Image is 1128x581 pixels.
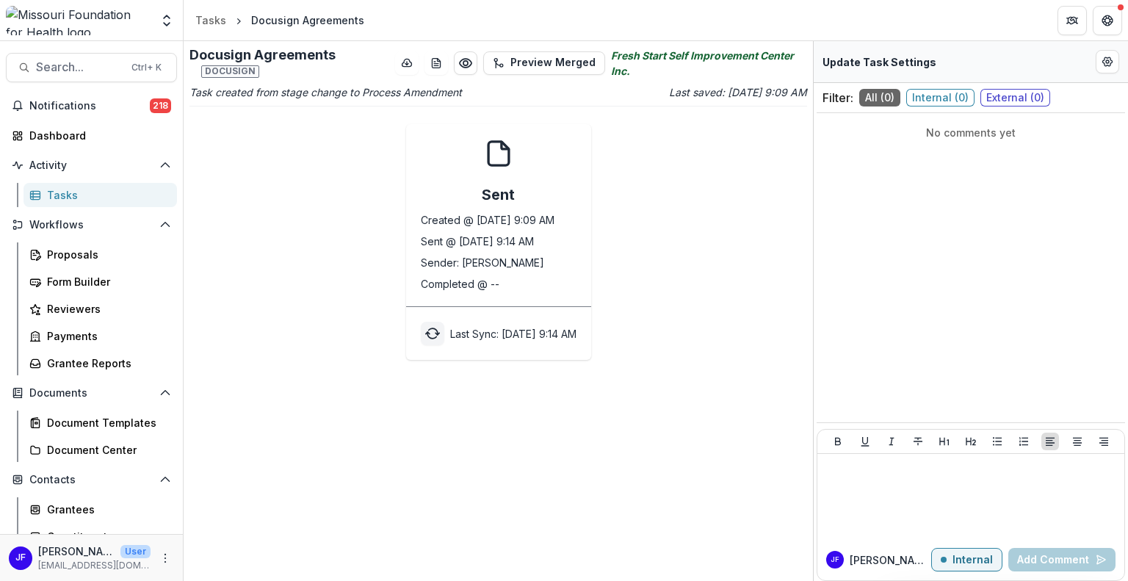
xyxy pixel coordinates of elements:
[29,219,153,231] span: Workflows
[424,51,448,75] button: download-word-button
[6,381,177,405] button: Open Documents
[6,94,177,118] button: Notifications218
[1008,548,1116,571] button: Add Comment
[909,433,927,450] button: Strike
[906,89,975,107] span: Internal ( 0 )
[421,212,554,228] p: Created @ [DATE] 9:09 AM
[23,183,177,207] a: Tasks
[23,411,177,435] a: Document Templates
[502,84,808,100] p: Last saved: [DATE] 9:09 AM
[883,433,900,450] button: Italicize
[47,442,165,458] div: Document Center
[23,351,177,375] a: Grantee Reports
[6,6,151,35] img: Missouri Foundation for Health logo
[988,433,1006,450] button: Bullet List
[421,255,544,270] p: Sender: [PERSON_NAME]
[23,324,177,348] a: Payments
[29,474,153,486] span: Contacts
[482,186,515,203] h2: Sent
[47,301,165,317] div: Reviewers
[822,125,1119,140] p: No comments yet
[23,497,177,522] a: Grantees
[47,529,165,544] div: Constituents
[23,242,177,267] a: Proposals
[36,60,123,74] span: Search...
[23,438,177,462] a: Document Center
[454,51,477,75] button: Preview a8ffcffe-f9ff-46fe-80cd-6dc26310dd2f.pdf
[47,415,165,430] div: Document Templates
[150,98,171,113] span: 218
[1096,50,1119,73] button: Edit Form Settings
[483,51,605,75] button: Preview Merged
[395,51,419,75] button: download-button
[822,89,853,107] p: Filter:
[189,10,232,31] a: Tasks
[1069,433,1086,450] button: Align Center
[1041,433,1059,450] button: Align Left
[29,100,150,112] span: Notifications
[38,559,151,572] p: [EMAIL_ADDRESS][DOMAIN_NAME]
[421,234,534,249] p: Sent @ [DATE] 9:14 AM
[29,387,153,400] span: Documents
[831,556,839,563] div: Jean Freeman-Crawford
[980,89,1050,107] span: External ( 0 )
[502,328,576,340] span: [DATE] 9:14 AM
[189,47,389,79] h2: Docusign Agreements
[952,554,993,566] p: Internal
[611,48,808,79] i: Fresh Start Self Improvement Center Inc.
[6,154,177,177] button: Open Activity
[201,65,259,77] span: Docusign
[421,322,444,345] button: sync
[1093,6,1122,35] button: Get Help
[29,159,153,172] span: Activity
[962,433,980,450] button: Heading 2
[421,276,499,292] p: Completed @ --
[47,328,165,344] div: Payments
[47,502,165,517] div: Grantees
[23,270,177,294] a: Form Builder
[6,468,177,491] button: Open Contacts
[936,433,953,450] button: Heading 1
[47,247,165,262] div: Proposals
[6,53,177,82] button: Search...
[189,10,370,31] nav: breadcrumb
[47,356,165,371] div: Grantee Reports
[859,89,900,107] span: All ( 0 )
[23,524,177,549] a: Constituents
[47,274,165,289] div: Form Builder
[6,213,177,237] button: Open Workflows
[829,433,847,450] button: Bold
[850,552,931,568] p: [PERSON_NAME]
[6,123,177,148] a: Dashboard
[189,84,496,100] p: Task created from stage change to Process Amendment
[195,12,226,28] div: Tasks
[251,12,364,28] div: Docusign Agreements
[1057,6,1087,35] button: Partners
[1015,433,1033,450] button: Ordered List
[156,6,177,35] button: Open entity switcher
[931,548,1002,571] button: Internal
[156,549,174,567] button: More
[15,553,26,563] div: Jean Freeman-Crawford
[129,59,164,76] div: Ctrl + K
[23,297,177,321] a: Reviewers
[822,54,936,70] p: Update Task Settings
[450,326,576,342] p: Last Sync:
[1095,433,1113,450] button: Align Right
[38,544,115,559] p: [PERSON_NAME]
[856,433,874,450] button: Underline
[29,128,165,143] div: Dashboard
[120,545,151,558] p: User
[47,187,165,203] div: Tasks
